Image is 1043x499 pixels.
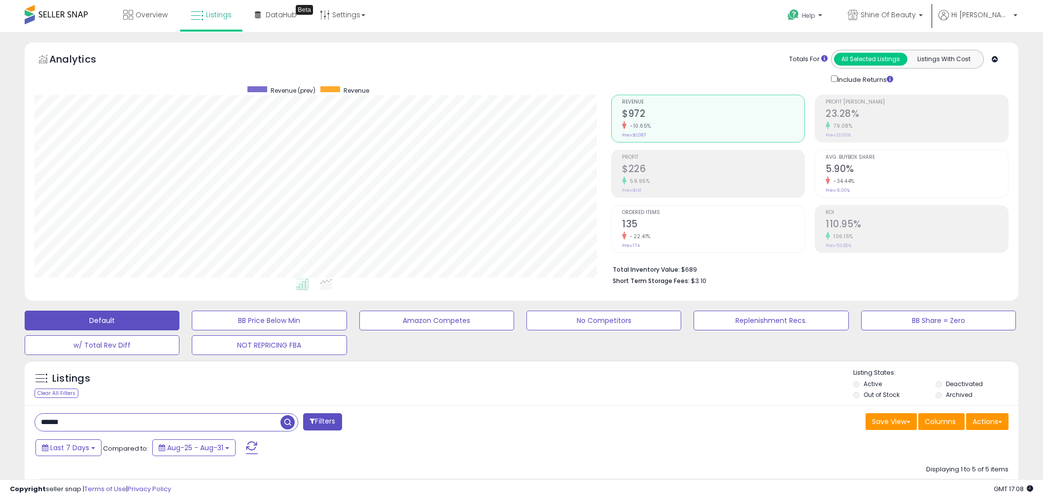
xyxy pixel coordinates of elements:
[951,10,1010,20] span: Hi [PERSON_NAME]
[966,413,1008,430] button: Actions
[802,11,815,20] span: Help
[35,439,102,456] button: Last 7 Days
[826,108,1008,121] h2: 23.28%
[152,439,236,456] button: Aug-25 - Aug-31
[830,178,855,185] small: -34.44%
[946,380,983,388] label: Deactivated
[830,122,852,130] small: 79.08%
[626,178,650,185] small: 59.95%
[861,311,1016,330] button: BB Share = Zero
[622,243,640,249] small: Prev: 174
[622,218,804,232] h2: 135
[52,372,90,386] h5: Listings
[128,484,171,494] a: Privacy Policy
[10,484,46,494] strong: Copyright
[35,389,78,398] div: Clear All Filters
[826,210,1008,215] span: ROI
[303,413,342,430] button: Filters
[691,276,706,285] span: $3.10
[622,155,804,160] span: Profit
[622,132,646,138] small: Prev: $1,087
[925,417,956,427] span: Columns
[296,5,313,15] div: Tooltip anchor
[622,163,804,177] h2: $226
[826,100,1008,105] span: Profit [PERSON_NAME]
[167,443,223,453] span: Aug-25 - Aug-31
[861,10,916,20] span: Shine Of Beauty
[918,413,965,430] button: Columns
[626,122,651,130] small: -10.65%
[344,86,369,95] span: Revenue
[826,155,1008,160] span: Avg. Buybox Share
[192,311,347,330] button: BB Price Below Min
[824,73,905,85] div: Include Returns
[192,335,347,355] button: NOT REPRICING FBA
[622,210,804,215] span: Ordered Items
[939,10,1017,32] a: Hi [PERSON_NAME]
[50,443,89,453] span: Last 7 Days
[526,311,681,330] button: No Competitors
[622,100,804,105] span: Revenue
[84,484,126,494] a: Terms of Use
[787,9,800,21] i: Get Help
[694,311,848,330] button: Replenishment Recs.
[834,53,907,66] button: All Selected Listings
[613,265,680,274] b: Total Inventory Value:
[136,10,168,20] span: Overview
[103,444,148,453] span: Compared to:
[10,485,171,494] div: seller snap | |
[826,218,1008,232] h2: 110.95%
[830,233,853,240] small: 106.15%
[826,187,850,193] small: Prev: 9.00%
[271,86,315,95] span: Revenue (prev)
[266,10,297,20] span: DataHub
[994,484,1033,494] span: 2025-09-8 17:08 GMT
[613,263,1001,275] li: $689
[866,413,917,430] button: Save View
[907,53,980,66] button: Listings With Cost
[206,10,232,20] span: Listings
[926,465,1008,474] div: Displaying 1 to 5 of 5 items
[789,55,828,64] div: Totals For
[49,52,115,69] h5: Analytics
[826,243,851,249] small: Prev: 53.82%
[826,163,1008,177] h2: 5.90%
[626,233,651,240] small: -22.41%
[25,311,179,330] button: Default
[613,277,690,285] b: Short Term Storage Fees:
[864,380,882,388] label: Active
[826,132,851,138] small: Prev: 13.00%
[359,311,514,330] button: Amazon Competes
[853,368,1018,378] p: Listing States:
[864,391,900,399] label: Out of Stock
[946,391,973,399] label: Archived
[622,187,641,193] small: Prev: $141
[25,335,179,355] button: w/ Total Rev Diff
[622,108,804,121] h2: $972
[780,1,832,32] a: Help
